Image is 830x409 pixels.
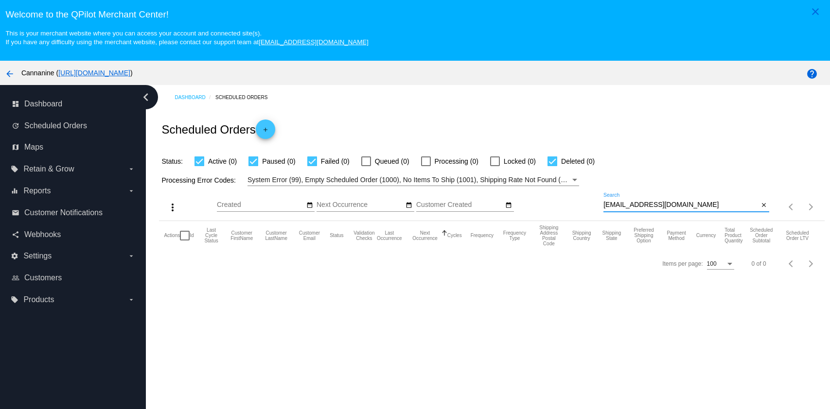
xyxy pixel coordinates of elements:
i: local_offer [11,296,18,304]
a: Scheduled Orders [215,90,276,105]
input: Customer Created [416,201,504,209]
i: settings [11,252,18,260]
i: arrow_drop_down [127,187,135,195]
mat-icon: close [760,202,767,209]
mat-icon: date_range [505,202,512,209]
a: people_outline Customers [12,270,135,286]
mat-icon: add [260,126,271,138]
input: Next Occurrence [317,201,404,209]
mat-icon: close [810,6,821,17]
a: [EMAIL_ADDRESS][DOMAIN_NAME] [259,38,369,46]
i: map [12,143,19,151]
i: arrow_drop_down [127,296,135,304]
button: Change sorting for Frequency [471,233,494,239]
span: Processing Error Codes: [161,176,236,184]
button: Change sorting for LifetimeValue [784,230,811,241]
mat-icon: arrow_back [4,68,16,80]
input: Search [603,201,759,209]
i: arrow_drop_down [127,165,135,173]
mat-icon: more_vert [167,202,178,213]
button: Next page [801,254,821,273]
i: arrow_drop_down [127,252,135,260]
span: Failed (0) [321,155,350,167]
a: email Customer Notifications [12,205,135,221]
button: Change sorting for ShippingPostcode [536,225,562,246]
i: equalizer [11,187,18,195]
button: Change sorting for LastProcessingCycleId [203,227,220,243]
button: Change sorting for PaymentMethod.Type [666,230,688,241]
i: share [12,231,19,239]
button: Change sorting for LastOccurrenceUtc [376,230,403,241]
button: Previous page [782,254,801,273]
mat-icon: date_range [406,202,412,209]
span: Products [23,295,54,304]
button: Change sorting for Cycles [447,233,462,239]
span: Scheduled Orders [24,121,87,130]
i: dashboard [12,100,19,108]
mat-select: Filter by Processing Error Codes [247,174,579,186]
button: Change sorting for Id [190,233,194,239]
button: Change sorting for CustomerEmail [298,230,321,241]
button: Clear [759,200,769,210]
button: Change sorting for Subtotal [747,227,776,243]
mat-header-cell: Actions [164,221,180,250]
i: local_offer [11,165,18,173]
mat-select: Items per page: [707,261,734,268]
span: Customer Notifications [24,208,103,217]
span: Status: [161,157,183,165]
span: Active (0) [208,155,237,167]
span: Dashboard [24,100,62,108]
span: Paused (0) [262,155,295,167]
i: chevron_left [138,89,154,105]
span: Deleted (0) [561,155,595,167]
a: map Maps [12,139,135,155]
span: Reports [23,187,51,195]
h2: Scheduled Orders [161,119,275,139]
small: This is your merchant website where you can access your account and connected site(s). If you hav... [5,30,368,46]
button: Change sorting for CustomerFirstName [229,230,255,241]
div: Items per page: [662,260,703,267]
span: Processing (0) [435,155,478,167]
span: Customers [24,273,62,282]
span: 100 [707,260,717,267]
button: Next page [801,197,821,217]
a: Dashboard [175,90,215,105]
span: Locked (0) [504,155,536,167]
button: Change sorting for ShippingCountry [571,230,593,241]
span: Cannanine ( ) [21,69,133,77]
button: Previous page [782,197,801,217]
mat-header-cell: Validation Checks [353,221,376,250]
button: Change sorting for ShippingState [601,230,622,241]
input: Created [217,201,304,209]
i: email [12,209,19,217]
mat-header-cell: Total Product Quantity [724,221,747,250]
a: dashboard Dashboard [12,96,135,112]
h3: Welcome to the QPilot Merchant Center! [5,9,824,20]
span: Maps [24,143,43,152]
a: [URL][DOMAIN_NAME] [58,69,130,77]
span: Settings [23,252,52,260]
div: 0 of 0 [752,260,766,267]
span: Webhooks [24,230,61,239]
mat-icon: help [806,68,818,80]
button: Change sorting for NextOccurrenceUtc [411,230,438,241]
span: Retain & Grow [23,165,74,173]
mat-icon: date_range [306,202,313,209]
button: Change sorting for CustomerLastName [264,230,289,241]
button: Change sorting for PreferredShippingOption [631,227,656,243]
a: update Scheduled Orders [12,118,135,134]
span: Queued (0) [375,155,409,167]
i: people_outline [12,274,19,282]
button: Change sorting for Status [330,233,343,239]
i: update [12,122,19,130]
button: Change sorting for CurrencyIso [696,233,716,239]
a: share Webhooks [12,227,135,242]
button: Change sorting for FrequencyType [502,230,527,241]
